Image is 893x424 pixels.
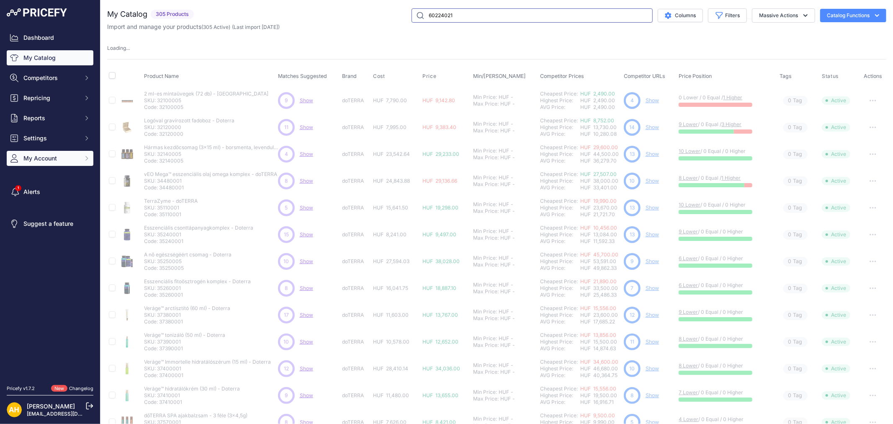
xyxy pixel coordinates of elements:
span: HUF 16,041.75 [373,285,408,291]
span: 9 [631,258,633,265]
a: 9 Lower [679,228,698,235]
span: Loading [107,45,130,51]
div: HUF [500,288,511,295]
a: Show [646,339,659,345]
div: HUF [499,174,509,181]
a: Show [646,178,659,184]
a: Cheapest Price: [540,305,578,311]
a: HUF 29,600.00 [580,144,618,150]
a: Dashboard [7,30,93,45]
div: HUF [499,255,509,261]
p: SKU: 35250005 [144,258,232,265]
a: Cheapest Price: [540,251,578,258]
a: Show [300,285,313,291]
span: Status [822,73,839,80]
span: 0 [788,284,792,292]
a: 8 Lower [679,362,698,369]
span: HUF 9,142.80 [422,97,455,103]
a: HUF 45,700.00 [580,251,618,258]
span: 13 [630,150,635,158]
span: HUF 38,028.00 [422,258,460,264]
a: [EMAIL_ADDRESS][DOMAIN_NAME] [27,411,114,417]
p: SKU: 35260001 [144,285,251,292]
div: - [511,127,515,134]
p: doTERRA [342,258,370,265]
div: HUF 11,592.33 [580,238,620,245]
div: Highest Price: [540,285,580,292]
div: Max Price: [473,261,499,268]
div: Min Price: [473,228,497,235]
div: Min Price: [473,255,497,261]
span: 0 [788,150,792,158]
div: HUF [500,127,511,134]
span: Tags [780,73,792,79]
a: 9 Lower [679,121,698,127]
a: Show [646,258,659,264]
div: Min Price: [473,94,497,101]
span: HUF 13,730.00 [580,124,617,130]
button: Catalog Functions [820,9,886,22]
a: Show [300,151,313,157]
span: Active [822,204,850,212]
span: Show [300,312,313,318]
span: 0 [788,124,792,132]
div: Min Price: [473,201,497,208]
span: 8 [285,177,288,185]
div: HUF 10,280.08 [580,131,620,137]
div: HUF 33,401.00 [580,184,620,191]
a: Show [300,339,313,345]
span: HUF 33,500.00 [580,285,618,291]
div: HUF [500,154,511,161]
a: HUF 21,890.00 [580,278,617,284]
span: Repricing [23,94,78,102]
div: Max Price: [473,101,499,107]
div: AVG Price: [540,211,580,218]
span: Show [300,231,313,238]
p: Import and manage your products [107,23,280,31]
a: HUF 10,456.00 [580,225,617,231]
div: Highest Price: [540,258,580,265]
p: SKU: 32100005 [144,97,268,104]
a: Show [300,204,313,211]
div: Max Price: [473,154,499,161]
div: HUF [499,94,509,101]
span: HUF 7,790.00 [373,97,407,103]
a: HUF 27,507.00 [580,171,617,177]
span: 5 [285,204,288,212]
span: Active [822,177,850,185]
span: HUF 29,136.66 [422,178,457,184]
button: Columns [658,9,703,22]
a: HUF 19,990.00 [580,198,617,204]
div: Min Price: [473,282,497,288]
p: Code: 35110001 [144,211,198,218]
a: Show [300,365,313,372]
a: Show [300,97,313,103]
span: Show [300,392,313,398]
span: HUF 44,500.00 [580,151,619,157]
div: AVG Price: [540,265,580,271]
p: 0 Lower / 0 Equal / [679,94,771,101]
span: 0 [788,97,792,105]
span: Matches Suggested [278,73,327,79]
p: SKU: 32120000 [144,124,234,131]
a: 3 Higher [721,121,741,127]
a: Changelog [69,385,93,391]
a: HUF 15,556.00 [580,385,616,392]
a: HUF 13,856.00 [580,332,616,338]
span: HUF 13,084.00 [580,231,617,238]
p: A nő egészségéért csomag - Doterra [144,251,232,258]
div: HUF [500,181,511,188]
span: HUF 2,490.00 [580,97,615,103]
a: HUF 8,752.00 [580,117,614,124]
a: Show [646,285,659,291]
span: 15 [284,231,289,238]
span: 0 [788,204,792,212]
a: Show [300,258,313,264]
div: AVG Price: [540,131,580,137]
span: 10 [629,177,635,185]
div: HUF 2,490.00 [580,104,620,111]
div: - [511,101,515,107]
p: Esszenciális csonttápanyagkomplex - Doterra [144,225,253,231]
